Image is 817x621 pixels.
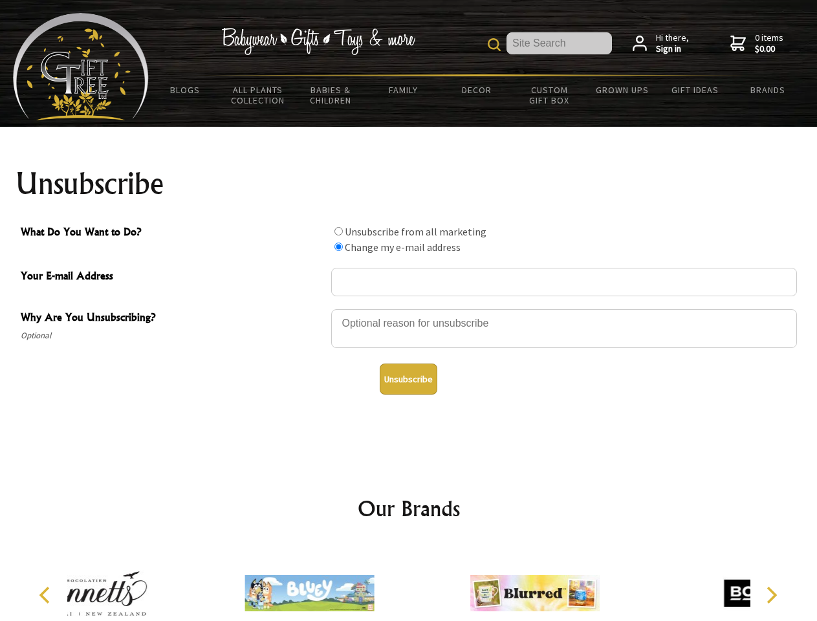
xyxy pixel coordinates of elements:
span: What Do You Want to Do? [21,224,325,243]
a: All Plants Collection [222,76,295,114]
a: Custom Gift Box [513,76,586,114]
a: Gift Ideas [659,76,732,103]
a: Hi there,Sign in [633,32,689,55]
input: What Do You Want to Do? [334,243,343,251]
strong: $0.00 [755,43,783,55]
strong: Sign in [656,43,689,55]
button: Previous [32,581,61,609]
span: Optional [21,328,325,343]
input: Your E-mail Address [331,268,797,296]
img: product search [488,38,501,51]
img: Babywear - Gifts - Toys & more [221,28,415,55]
a: Brands [732,76,805,103]
h1: Unsubscribe [16,168,802,199]
textarea: Why Are You Unsubscribing? [331,309,797,348]
a: Family [367,76,441,103]
span: 0 items [755,32,783,55]
a: Decor [440,76,513,103]
a: Babies & Children [294,76,367,114]
label: Unsubscribe from all marketing [345,225,486,238]
button: Next [757,581,785,609]
input: Site Search [507,32,612,54]
h2: Our Brands [26,493,792,524]
button: Unsubscribe [380,364,437,395]
span: Your E-mail Address [21,268,325,287]
a: BLOGS [149,76,222,103]
a: 0 items$0.00 [730,32,783,55]
input: What Do You Want to Do? [334,227,343,235]
a: Grown Ups [585,76,659,103]
span: Why Are You Unsubscribing? [21,309,325,328]
span: Hi there, [656,32,689,55]
label: Change my e-mail address [345,241,461,254]
img: Babyware - Gifts - Toys and more... [13,13,149,120]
